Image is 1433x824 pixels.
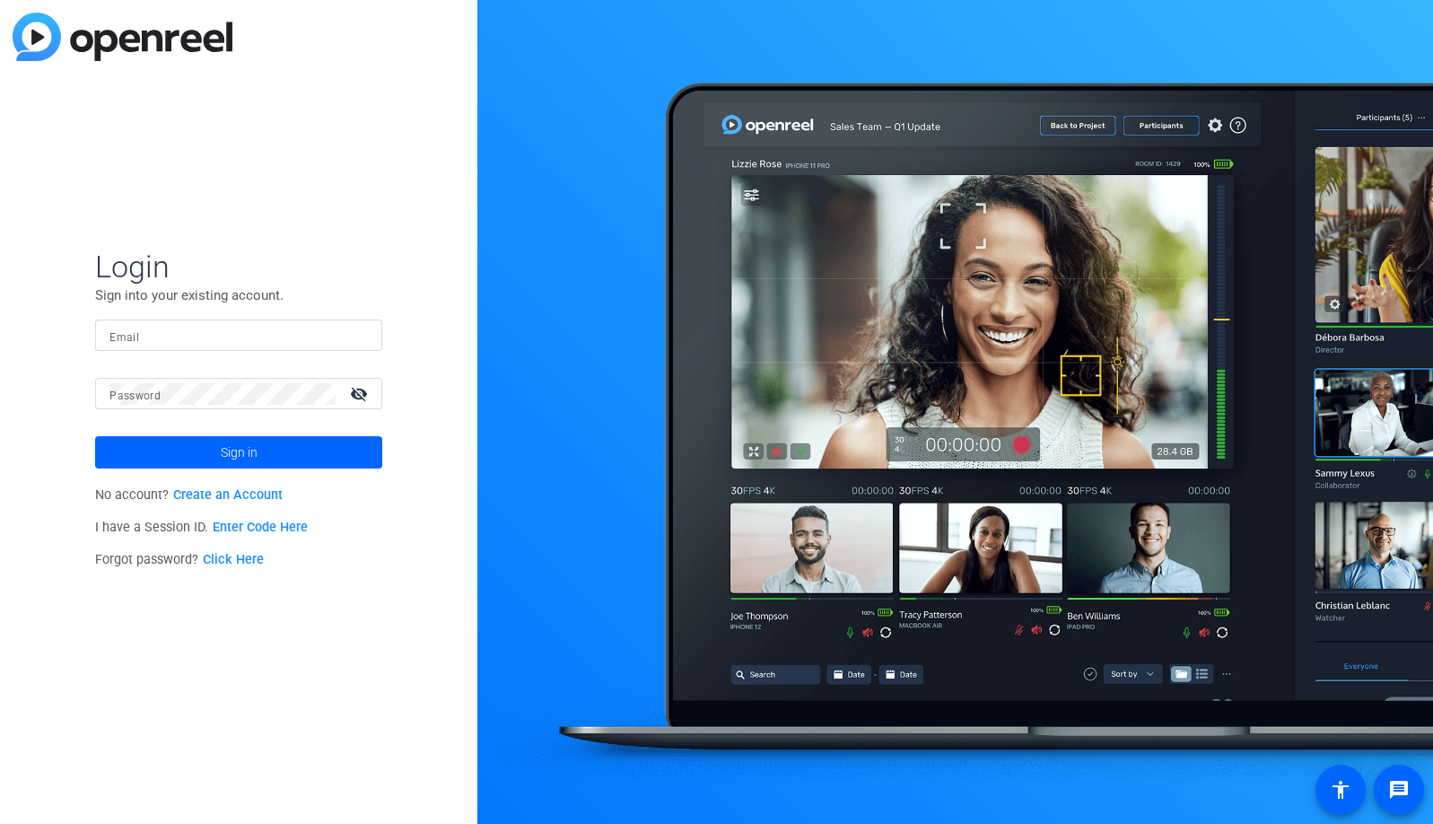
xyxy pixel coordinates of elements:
[1388,779,1410,801] mat-icon: message
[13,13,232,61] img: blue-gradient.svg
[95,487,283,503] span: No account?
[1330,779,1351,801] mat-icon: accessibility
[109,390,161,402] mat-label: Password
[95,520,308,535] span: I have a Session ID.
[173,487,283,503] a: Create an Account
[109,331,139,344] mat-label: Email
[95,436,382,469] button: Sign in
[203,552,264,567] a: Click Here
[95,285,382,305] p: Sign into your existing account.
[109,325,368,346] input: Enter Email Address
[339,381,382,407] mat-icon: visibility_off
[213,520,308,535] a: Enter Code Here
[95,552,264,567] span: Forgot password?
[221,430,258,475] span: Sign in
[95,248,382,285] span: Login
